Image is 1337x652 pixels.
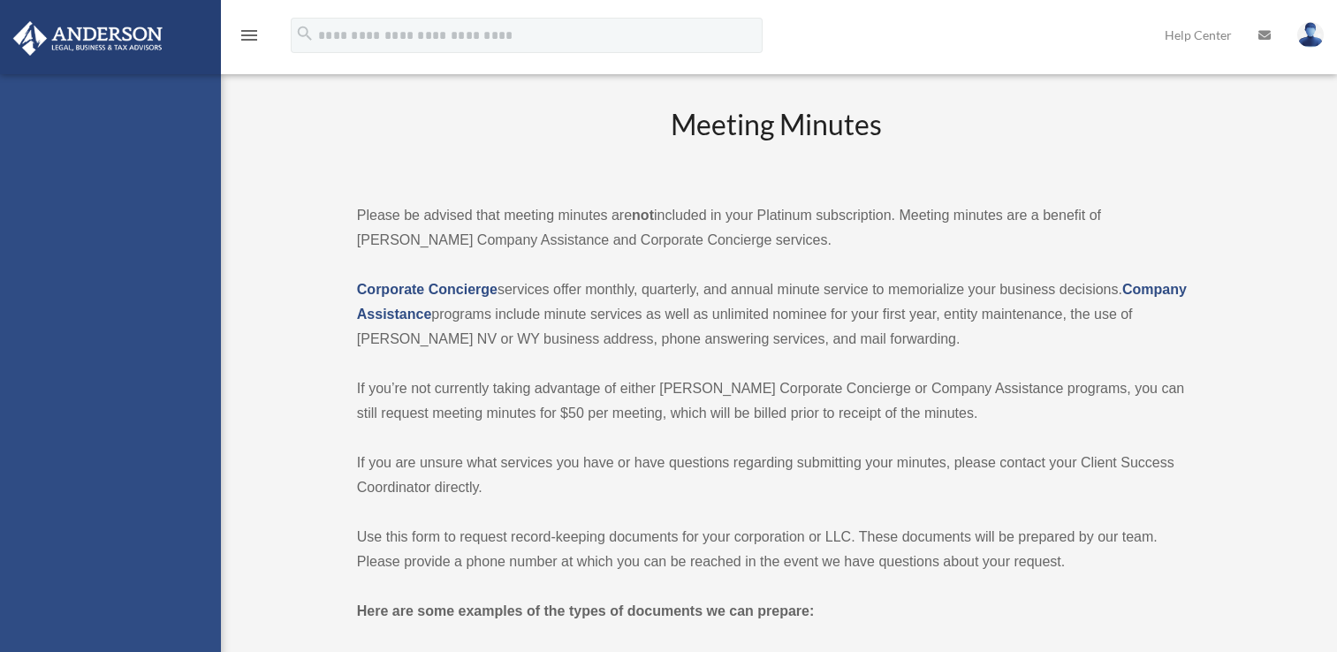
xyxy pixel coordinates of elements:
a: Company Assistance [357,282,1187,322]
p: services offer monthly, quarterly, and annual minute service to memorialize your business decisio... [357,277,1196,352]
strong: not [632,208,654,223]
a: Corporate Concierge [357,282,498,297]
p: Please be advised that meeting minutes are included in your Platinum subscription. Meeting minute... [357,203,1196,253]
p: Use this form to request record-keeping documents for your corporation or LLC. These documents wi... [357,525,1196,574]
img: Anderson Advisors Platinum Portal [8,21,168,56]
img: User Pic [1297,22,1324,48]
p: If you are unsure what services you have or have questions regarding submitting your minutes, ple... [357,451,1196,500]
a: menu [239,31,260,46]
strong: Here are some examples of the types of documents we can prepare: [357,603,815,618]
i: menu [239,25,260,46]
p: If you’re not currently taking advantage of either [PERSON_NAME] Corporate Concierge or Company A... [357,376,1196,426]
i: search [295,24,315,43]
h2: Meeting Minutes [357,105,1196,178]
